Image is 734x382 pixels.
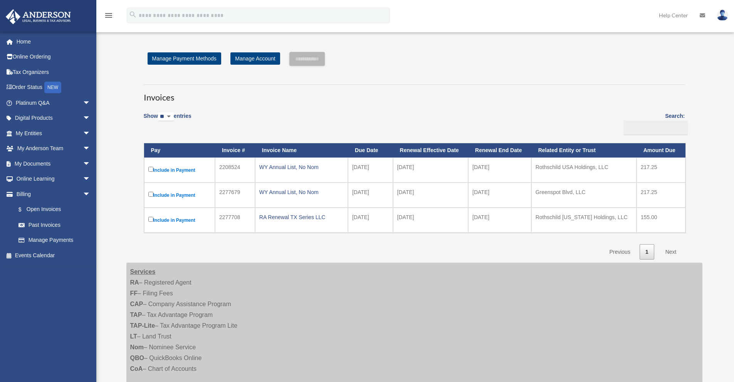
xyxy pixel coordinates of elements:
td: Greenspot Blvd, LLC [531,183,637,208]
strong: CAP [130,301,143,307]
a: Next [660,244,682,260]
a: My Anderson Teamarrow_drop_down [5,141,102,156]
label: Include in Payment [148,215,211,225]
td: 2277708 [215,208,255,233]
th: Amount Due: activate to sort column ascending [637,143,685,157]
th: Renewal Effective Date: activate to sort column ascending [393,143,468,157]
input: Include in Payment [148,217,153,222]
th: Due Date: activate to sort column ascending [348,143,393,157]
img: User Pic [717,10,728,21]
td: [DATE] [348,208,393,233]
a: Manage Payments [11,233,98,248]
span: arrow_drop_down [83,111,98,126]
label: Search: [621,111,685,135]
div: RA Renewal TX Series LLC [259,212,344,223]
label: Include in Payment [148,190,211,200]
strong: QBO [130,355,144,361]
td: Rothschild USA Holdings, LLC [531,157,637,183]
a: $Open Invoices [11,202,94,218]
td: [DATE] [468,208,531,233]
th: Renewal End Date: activate to sort column ascending [468,143,531,157]
i: search [129,10,137,19]
a: Past Invoices [11,217,98,233]
td: [DATE] [348,183,393,208]
td: Rothschild [US_STATE] Holdings, LLC [531,208,637,233]
div: WY Annual List, No Nom [259,162,344,173]
a: My Entitiesarrow_drop_down [5,126,102,141]
th: Invoice Name: activate to sort column ascending [255,143,348,157]
strong: Nom [130,344,144,350]
strong: FF [130,290,138,297]
td: [DATE] [348,157,393,183]
td: 2208524 [215,157,255,183]
label: Include in Payment [148,165,211,175]
strong: TAP [130,312,142,318]
i: menu [104,11,113,20]
th: Related Entity or Trust: activate to sort column ascending [531,143,637,157]
input: Include in Payment [148,167,153,172]
a: Digital Productsarrow_drop_down [5,111,102,126]
h3: Invoices [144,84,685,104]
strong: LT [130,333,137,340]
a: menu [104,13,113,20]
label: Show entries [144,111,191,129]
img: Anderson Advisors Platinum Portal [3,9,73,24]
td: 217.25 [637,157,685,183]
a: Tax Organizers [5,64,102,80]
span: arrow_drop_down [83,156,98,172]
td: 2277679 [215,183,255,208]
span: arrow_drop_down [83,126,98,141]
a: Order StatusNEW [5,80,102,95]
strong: CoA [130,365,143,372]
a: Manage Account [230,52,280,65]
a: My Documentsarrow_drop_down [5,156,102,171]
select: Showentries [158,112,174,121]
td: [DATE] [468,157,531,183]
td: [DATE] [468,183,531,208]
th: Pay: activate to sort column descending [144,143,215,157]
a: Manage Payment Methods [148,52,221,65]
span: arrow_drop_down [83,186,98,202]
a: Online Learningarrow_drop_down [5,171,102,187]
a: Home [5,34,102,49]
a: Events Calendar [5,248,102,263]
td: 155.00 [637,208,685,233]
td: [DATE] [393,183,468,208]
div: WY Annual List, No Nom [259,187,344,198]
div: NEW [44,82,61,93]
input: Search: [623,121,688,135]
td: [DATE] [393,208,468,233]
input: Include in Payment [148,192,153,197]
a: Platinum Q&Aarrow_drop_down [5,95,102,111]
a: Billingarrow_drop_down [5,186,98,202]
span: arrow_drop_down [83,95,98,111]
a: Online Ordering [5,49,102,65]
a: 1 [640,244,654,260]
strong: TAP-Lite [130,322,155,329]
a: Previous [603,244,636,260]
td: [DATE] [393,157,468,183]
span: arrow_drop_down [83,171,98,187]
strong: RA [130,279,139,286]
td: 217.25 [637,183,685,208]
span: arrow_drop_down [83,141,98,157]
strong: Services [130,268,156,275]
span: $ [23,205,27,214]
th: Invoice #: activate to sort column ascending [215,143,255,157]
